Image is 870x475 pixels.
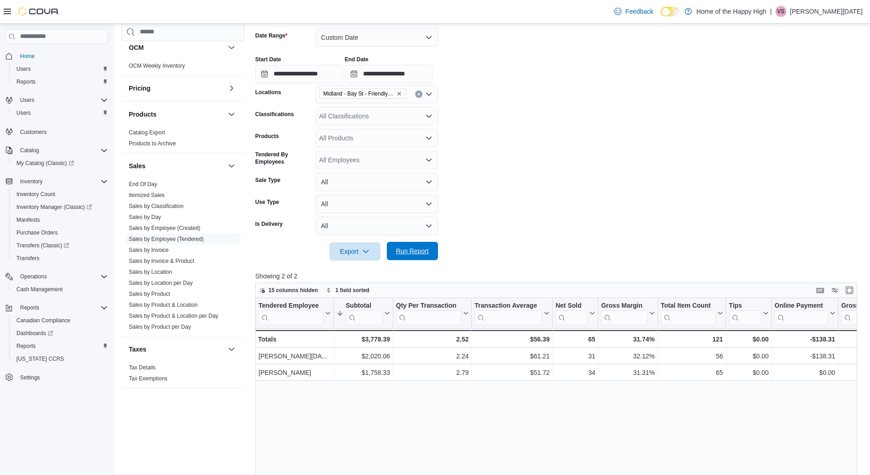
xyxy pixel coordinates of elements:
[129,235,204,243] span: Sales by Employee (Tendered)
[16,50,108,62] span: Home
[2,371,111,384] button: Settings
[258,302,331,325] button: Tendered Employee
[129,63,185,69] a: OCM Weekly Inventory
[775,302,828,310] div: Online Payment
[129,324,191,330] a: Sales by Product per Day
[13,240,108,251] span: Transfers (Classic)
[129,364,156,371] span: Tax Details
[2,94,111,107] button: Users
[16,342,36,350] span: Reports
[129,213,161,221] span: Sales by Day
[129,291,170,297] a: Sales by Product
[129,364,156,371] a: Tax Details
[16,271,108,282] span: Operations
[729,334,769,345] div: $0.00
[775,302,828,325] div: Online Payment
[555,334,595,345] div: 65
[255,56,281,63] label: Start Date
[258,367,331,378] div: [PERSON_NAME]
[16,317,70,324] span: Canadian Compliance
[16,372,43,383] a: Settings
[129,110,224,119] button: Products
[9,226,111,239] button: Purchase Orders
[16,372,108,383] span: Settings
[425,134,432,142] button: Open list of options
[777,6,785,17] span: VS
[16,302,43,313] button: Reports
[129,257,194,265] span: Sales by Invoice & Product
[660,367,722,378] div: 65
[415,91,422,98] button: Clear input
[20,304,39,311] span: Reports
[129,280,193,286] a: Sales by Location per Day
[319,89,406,99] span: Midland - Bay St - Friendly Stranger
[625,7,653,16] span: Feedback
[121,60,244,75] div: OCM
[425,156,432,164] button: Open list of options
[16,51,38,62] a: Home
[255,65,343,83] input: Press the down key to open a popover containing a calendar.
[316,195,438,213] button: All
[729,367,769,378] div: $0.00
[16,330,53,337] span: Dashboards
[258,351,331,362] div: [PERSON_NAME][DATE]
[129,62,185,69] span: OCM Weekly Inventory
[129,84,224,93] button: Pricing
[13,253,108,264] span: Transfers
[316,173,438,191] button: All
[256,285,322,296] button: 15 columns hidden
[129,43,224,52] button: OCM
[226,109,237,120] button: Products
[13,76,108,87] span: Reports
[555,302,588,310] div: Net Sold
[775,6,786,17] div: Vincent Sunday
[129,301,198,309] span: Sales by Product & Location
[226,160,237,171] button: Sales
[775,367,835,378] div: $0.00
[129,258,194,264] a: Sales by Invoice & Product
[13,107,34,118] a: Users
[329,242,380,261] button: Export
[775,351,835,362] div: -$138.31
[13,189,108,200] span: Inventory Count
[129,129,165,136] a: Catalog Export
[20,374,40,381] span: Settings
[255,111,294,118] label: Classifications
[2,125,111,138] button: Customers
[13,328,108,339] span: Dashboards
[13,189,59,200] a: Inventory Count
[129,247,169,253] a: Sales by Invoice
[13,315,74,326] a: Canadian Compliance
[601,334,654,345] div: 31.74%
[129,43,144,52] h3: OCM
[337,351,390,362] div: $2,020.06
[396,367,469,378] div: 2.79
[255,272,864,281] p: Showing 2 of 2
[20,178,42,185] span: Inventory
[9,239,111,252] a: Transfers (Classic)
[226,344,237,355] button: Taxes
[335,242,375,261] span: Export
[660,302,715,325] div: Total Item Count
[425,91,432,98] button: Open list of options
[475,334,549,345] div: $56.39
[611,2,657,21] a: Feedback
[775,302,835,325] button: Online Payment
[396,334,469,345] div: 2.52
[13,158,78,169] a: My Catalog (Classic)
[16,255,39,262] span: Transfers
[129,161,146,171] h3: Sales
[661,7,680,16] input: Dark Mode
[13,328,57,339] a: Dashboards
[396,302,461,325] div: Qty Per Transaction
[13,284,66,295] a: Cash Management
[729,351,769,362] div: $0.00
[16,145,108,156] span: Catalog
[129,313,218,319] a: Sales by Product & Location per Day
[396,91,402,96] button: Remove Midland - Bay St - Friendly Stranger from selection in this group
[129,345,224,354] button: Taxes
[13,214,108,225] span: Manifests
[2,301,111,314] button: Reports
